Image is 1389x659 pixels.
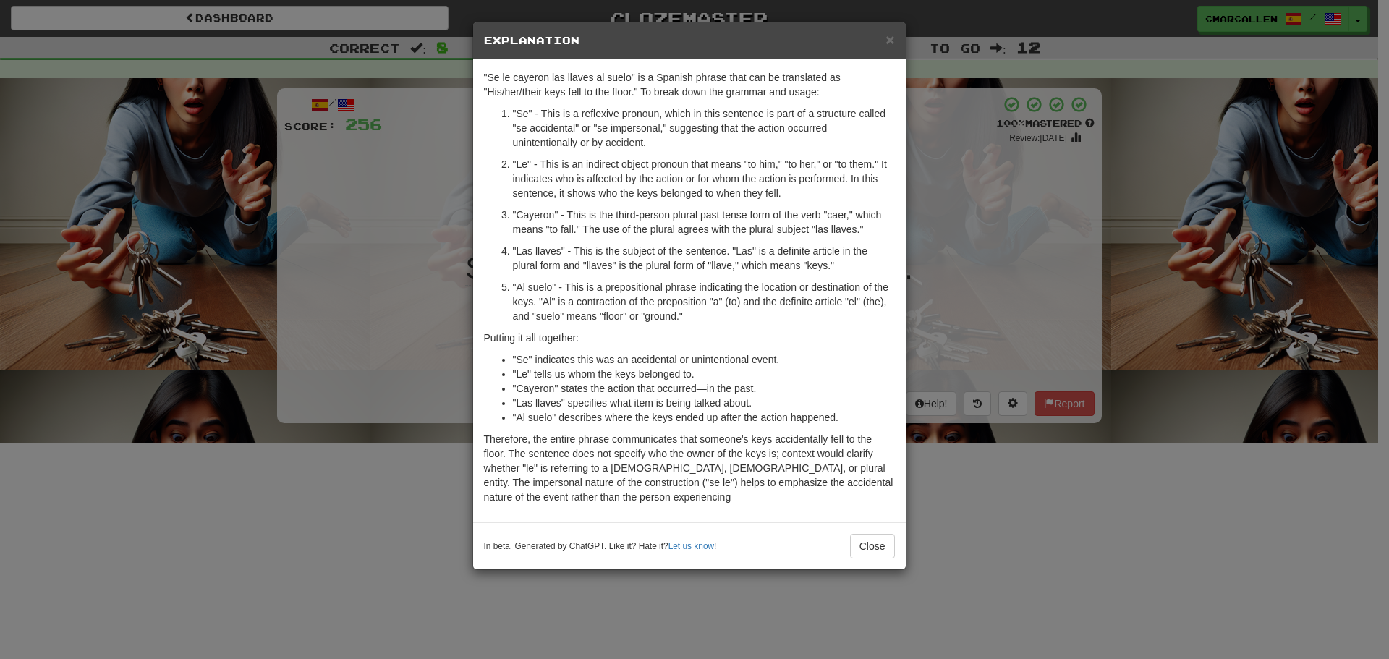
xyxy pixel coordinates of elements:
[513,396,895,410] li: "Las llaves" specifies what item is being talked about.
[885,31,894,48] span: ×
[513,106,895,150] p: "Se" - This is a reflexive pronoun, which in this sentence is part of a structure called "se acci...
[513,352,895,367] li: "Se" indicates this was an accidental or unintentional event.
[513,244,895,273] p: "Las llaves" - This is the subject of the sentence. "Las" is a definite article in the plural for...
[513,157,895,200] p: "Le" - This is an indirect object pronoun that means "to him," "to her," or "to them." It indicat...
[484,331,895,345] p: Putting it all together:
[513,280,895,323] p: "Al suelo" - This is a prepositional phrase indicating the location or destination of the keys. "...
[513,381,895,396] li: "Cayeron" states the action that occurred—in the past.
[513,410,895,425] li: "Al suelo" describes where the keys ended up after the action happened.
[513,208,895,237] p: "Cayeron" - This is the third-person plural past tense form of the verb "caer," which means "to f...
[484,540,717,553] small: In beta. Generated by ChatGPT. Like it? Hate it? !
[850,534,895,558] button: Close
[484,432,895,504] p: Therefore, the entire phrase communicates that someone's keys accidentally fell to the floor. The...
[668,541,714,551] a: Let us know
[484,33,895,48] h5: Explanation
[885,32,894,47] button: Close
[484,70,895,99] p: "Se le cayeron las llaves al suelo" is a Spanish phrase that can be translated as "His/her/their ...
[513,367,895,381] li: "Le" tells us whom the keys belonged to.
